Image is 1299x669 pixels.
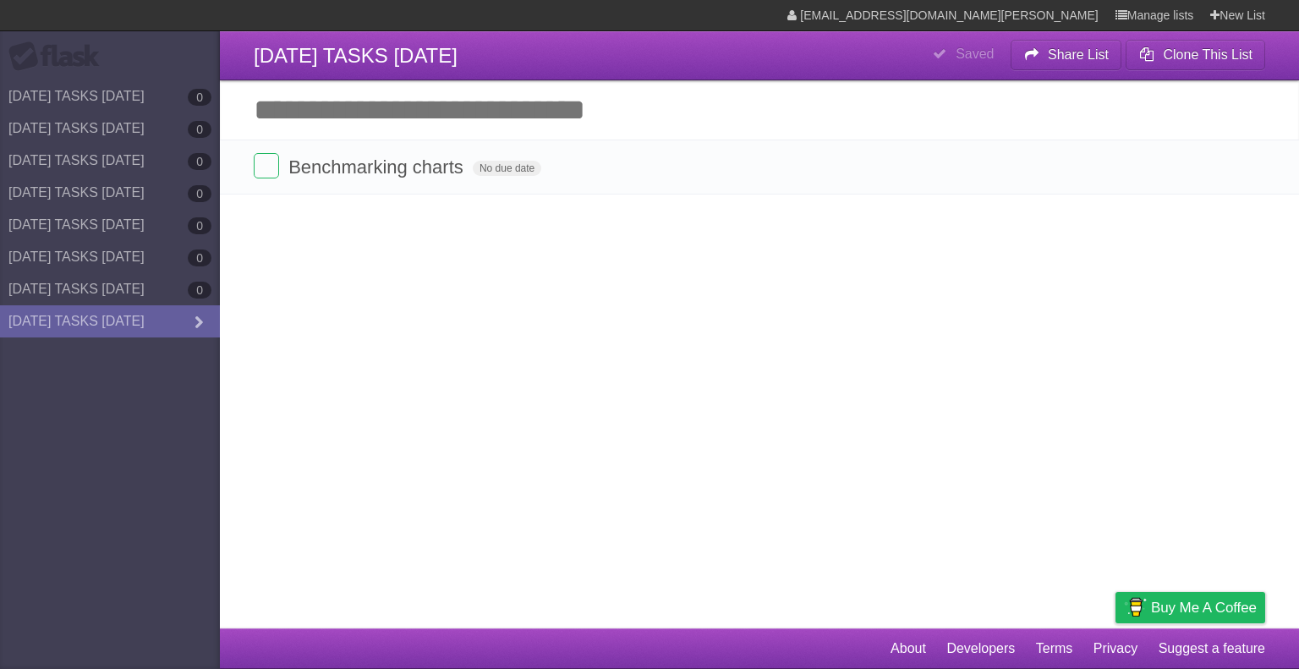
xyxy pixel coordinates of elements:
a: About [891,633,926,665]
a: Developers [946,633,1015,665]
b: 0 [188,282,211,299]
span: Buy me a coffee [1151,593,1257,622]
b: 0 [188,217,211,234]
span: Benchmarking charts [288,156,468,178]
img: Buy me a coffee [1124,593,1147,622]
a: Privacy [1093,633,1137,665]
b: 0 [188,250,211,266]
b: Saved [956,47,994,61]
button: Clone This List [1126,40,1265,70]
a: Suggest a feature [1159,633,1265,665]
div: Flask [8,41,110,72]
b: 0 [188,121,211,138]
span: No due date [473,161,541,176]
label: Done [254,153,279,178]
b: 0 [188,185,211,202]
b: Clone This List [1163,47,1252,62]
b: 0 [188,89,211,106]
a: Buy me a coffee [1115,592,1265,623]
a: Terms [1036,633,1073,665]
b: 0 [188,153,211,170]
button: Share List [1011,40,1122,70]
span: [DATE] TASKS [DATE] [254,44,458,67]
b: Share List [1048,47,1109,62]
